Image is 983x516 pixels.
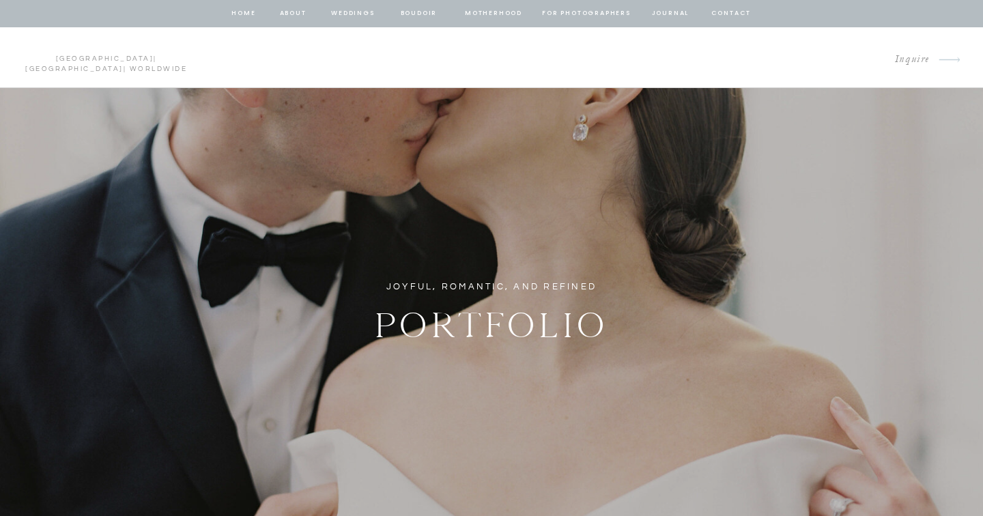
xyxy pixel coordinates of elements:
a: Weddings [330,8,376,20]
a: contact [709,8,753,20]
a: Inquire [884,51,930,69]
a: for photographers [542,8,631,20]
a: [GEOGRAPHIC_DATA] [56,55,154,62]
a: about [279,8,307,20]
p: | | Worldwide [19,54,193,62]
a: BOUDOIR [399,8,438,20]
p: JOYFUL, ROMANTIC, AND REFINED [380,279,603,295]
a: [GEOGRAPHIC_DATA] [25,66,124,72]
a: journal [649,8,692,20]
h1: portfolio [295,298,688,340]
a: home [231,8,257,20]
a: Motherhood [465,8,522,20]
